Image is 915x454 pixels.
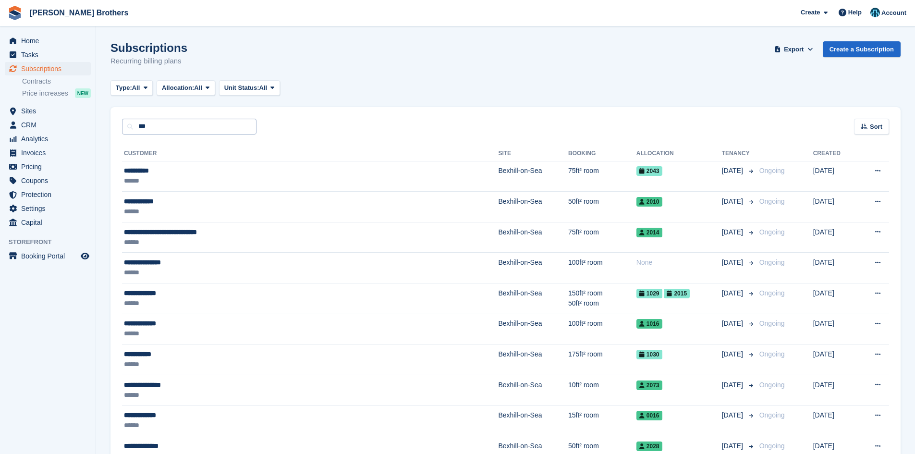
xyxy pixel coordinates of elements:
span: [DATE] [722,410,745,420]
a: menu [5,249,91,263]
span: 2028 [636,442,662,451]
span: Coupons [21,174,79,187]
a: menu [5,216,91,229]
span: Capital [21,216,79,229]
td: [DATE] [813,375,857,405]
span: Allocation: [162,83,194,93]
span: 2010 [636,197,662,207]
td: Bexhill-on-Sea [498,314,568,344]
span: Ongoing [759,167,785,174]
span: [DATE] [722,319,745,329]
a: [PERSON_NAME] Brothers [26,5,132,21]
span: CRM [21,118,79,132]
td: [DATE] [813,405,857,436]
a: menu [5,132,91,146]
span: [DATE] [722,258,745,268]
span: 2014 [636,228,662,237]
td: [DATE] [813,344,857,375]
td: Bexhill-on-Sea [498,253,568,283]
span: [DATE] [722,227,745,237]
th: Allocation [636,146,722,161]
a: menu [5,62,91,75]
span: Ongoing [759,197,785,205]
a: menu [5,48,91,61]
div: NEW [75,88,91,98]
td: 150ft² room 50ft² room [568,283,636,314]
span: Protection [21,188,79,201]
span: [DATE] [722,380,745,390]
a: menu [5,202,91,215]
span: Ongoing [759,381,785,389]
button: Unit Status: All [219,80,280,96]
button: Export [773,41,815,57]
span: Unit Status: [224,83,259,93]
th: Site [498,146,568,161]
span: [DATE] [722,288,745,298]
td: 175ft² room [568,344,636,375]
span: All [194,83,202,93]
span: Ongoing [759,289,785,297]
td: [DATE] [813,253,857,283]
td: 100ft² room [568,314,636,344]
a: Price increases NEW [22,88,91,98]
td: 10ft² room [568,375,636,405]
span: Sort [870,122,882,132]
span: 2043 [636,166,662,176]
th: Created [813,146,857,161]
td: Bexhill-on-Sea [498,222,568,253]
img: Helen Eldridge [870,8,880,17]
span: 2073 [636,380,662,390]
span: 2015 [664,289,690,298]
td: [DATE] [813,192,857,222]
a: menu [5,188,91,201]
a: Preview store [79,250,91,262]
span: 1029 [636,289,662,298]
th: Customer [122,146,498,161]
span: Ongoing [759,258,785,266]
span: Ongoing [759,350,785,358]
span: Ongoing [759,319,785,327]
span: Ongoing [759,411,785,419]
td: Bexhill-on-Sea [498,283,568,314]
span: Pricing [21,160,79,173]
a: menu [5,118,91,132]
td: 75ft² room [568,161,636,192]
a: Create a Subscription [823,41,901,57]
span: All [259,83,268,93]
span: [DATE] [722,441,745,451]
td: Bexhill-on-Sea [498,192,568,222]
span: 0016 [636,411,662,420]
h1: Subscriptions [110,41,187,54]
div: None [636,258,722,268]
a: menu [5,146,91,160]
span: Type: [116,83,132,93]
td: 75ft² room [568,222,636,253]
a: menu [5,104,91,118]
span: Settings [21,202,79,215]
td: 50ft² room [568,192,636,222]
span: Invoices [21,146,79,160]
span: [DATE] [722,349,745,359]
span: Home [21,34,79,48]
td: [DATE] [813,283,857,314]
span: [DATE] [722,166,745,176]
th: Tenancy [722,146,756,161]
td: Bexhill-on-Sea [498,161,568,192]
a: menu [5,34,91,48]
span: Tasks [21,48,79,61]
p: Recurring billing plans [110,56,187,67]
td: Bexhill-on-Sea [498,375,568,405]
span: Analytics [21,132,79,146]
span: 1016 [636,319,662,329]
span: Price increases [22,89,68,98]
a: menu [5,160,91,173]
span: Create [801,8,820,17]
td: 100ft² room [568,253,636,283]
td: [DATE] [813,314,857,344]
span: Storefront [9,237,96,247]
td: [DATE] [813,222,857,253]
span: Export [784,45,804,54]
button: Type: All [110,80,153,96]
a: menu [5,174,91,187]
a: Contracts [22,77,91,86]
